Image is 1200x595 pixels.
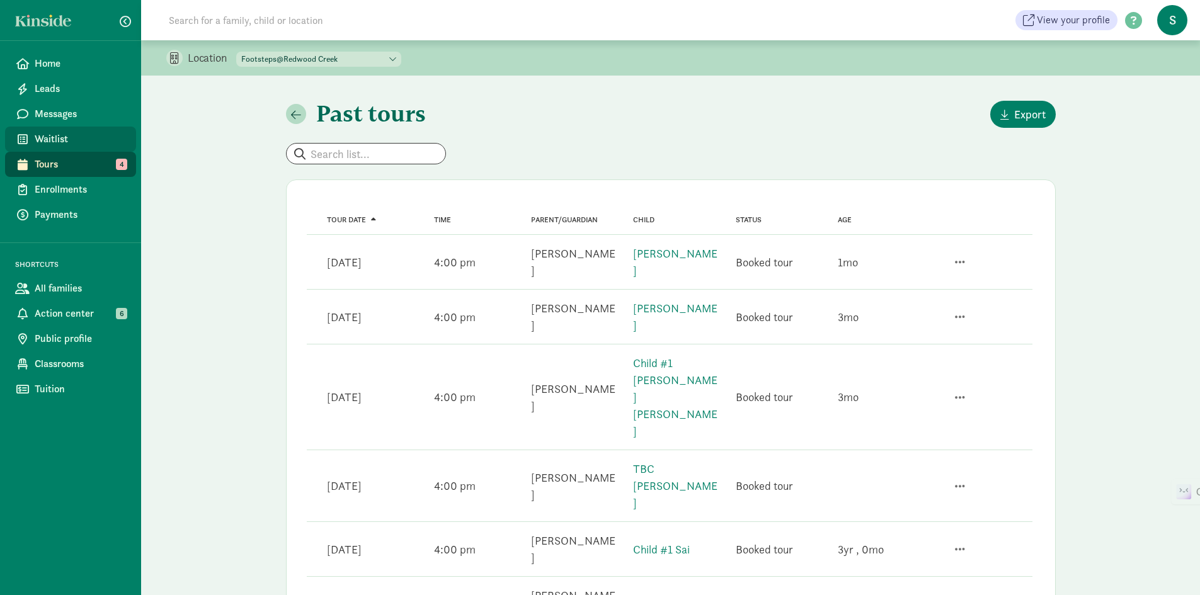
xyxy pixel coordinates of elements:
[633,301,717,332] a: [PERSON_NAME]
[633,462,717,510] a: TBC [PERSON_NAME]
[35,207,126,222] span: Payments
[633,356,717,438] a: Child #1 [PERSON_NAME] [PERSON_NAME]
[116,308,127,319] span: 6
[838,309,859,326] div: 3mo
[5,351,136,377] a: Classrooms
[1137,535,1200,595] iframe: Chat Widget
[531,380,618,414] div: [PERSON_NAME]
[5,51,136,76] a: Home
[161,8,515,33] input: Search for a family, child or location
[1037,13,1110,28] span: View your profile
[35,157,126,172] span: Tours
[633,215,654,224] a: Child
[5,152,136,177] a: Tours 4
[5,301,136,326] a: Action center 6
[35,182,126,197] span: Enrollments
[327,541,362,558] div: [DATE]
[531,215,598,224] a: Parent/guardian
[35,331,126,346] span: Public profile
[327,477,362,494] div: [DATE]
[434,254,476,271] div: 4:00 pm
[434,541,476,558] div: 4:00 pm
[1014,106,1046,123] span: Export
[990,101,1056,128] button: Export
[838,254,858,271] div: 1mo
[35,132,126,147] span: Waitlist
[35,382,126,397] span: Tuition
[838,215,852,224] a: Age
[434,215,451,224] span: Time
[327,215,376,224] a: Tour date
[35,356,126,371] span: Classrooms
[736,477,793,494] div: Booked tour
[5,377,136,402] a: Tuition
[531,469,618,503] div: [PERSON_NAME]
[531,532,618,566] div: [PERSON_NAME]
[5,202,136,227] a: Payments
[116,159,127,170] span: 4
[838,541,884,558] div: 3yr , 0mo
[327,215,366,224] span: Tour date
[35,281,126,296] span: All families
[287,144,445,164] input: Search list...
[5,101,136,127] a: Messages
[736,541,793,558] div: Booked tour
[736,388,793,405] div: Booked tour
[1157,5,1187,35] span: S
[35,81,126,96] span: Leads
[5,127,136,152] a: Waitlist
[327,254,362,271] div: [DATE]
[5,276,136,301] a: All families
[188,50,236,65] p: Location
[5,177,136,202] a: Enrollments
[5,326,136,351] a: Public profile
[736,254,793,271] div: Booked tour
[633,542,690,557] a: Child #1 Sai
[838,388,859,405] div: 3mo
[35,106,126,122] span: Messages
[736,215,762,224] span: Status
[434,477,476,494] div: 4:00 pm
[434,388,476,405] div: 4:00 pm
[434,309,476,326] div: 4:00 pm
[327,309,362,326] div: [DATE]
[736,309,793,326] div: Booked tour
[5,76,136,101] a: Leads
[327,388,362,405] div: [DATE]
[531,245,618,279] div: [PERSON_NAME]
[633,246,717,278] a: [PERSON_NAME]
[35,56,126,71] span: Home
[35,306,126,321] span: Action center
[316,101,426,128] h1: Past tours
[1015,10,1117,30] a: View your profile
[531,300,618,334] div: [PERSON_NAME]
